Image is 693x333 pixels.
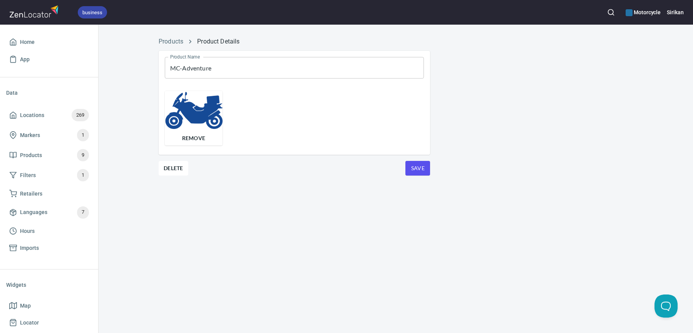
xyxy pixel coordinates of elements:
[20,37,35,47] span: Home
[6,145,92,165] a: Products9
[6,297,92,315] a: Map
[412,164,424,173] span: Save
[20,55,30,64] span: App
[20,151,42,160] span: Products
[164,164,183,173] span: Delete
[654,295,678,318] iframe: Help Scout Beacon - Open
[159,161,188,176] button: Delete
[20,189,42,199] span: Retailers
[72,111,89,120] span: 269
[6,276,92,294] li: Widgets
[165,131,223,146] button: Remove
[20,226,35,236] span: Hours
[6,105,92,125] a: Locations269
[6,185,92,202] a: Retailers
[9,3,61,20] img: zenlocator
[20,301,31,311] span: Map
[20,110,44,120] span: Locations
[6,223,92,240] a: Hours
[77,208,89,217] span: 7
[6,51,92,68] a: App
[6,239,92,257] a: Imports
[78,6,107,18] div: business
[6,125,92,145] a: Markers1
[6,84,92,102] li: Data
[6,202,92,223] a: Languages7
[20,171,36,180] span: Filters
[626,8,661,17] h6: Motorcycle
[626,9,633,16] button: color-2273A7
[6,33,92,51] a: Home
[20,318,39,328] span: Locator
[159,38,183,45] a: Products
[626,4,661,21] div: Manage your apps
[77,131,89,140] span: 1
[78,8,107,17] span: business
[77,151,89,160] span: 9
[197,38,239,45] a: Product Details
[159,37,633,46] nav: breadcrumb
[667,8,684,17] h6: Sirikan
[77,171,89,180] span: 1
[20,243,39,253] span: Imports
[20,131,40,140] span: Markers
[6,314,92,331] a: Locator
[6,165,92,185] a: Filters1
[165,91,424,146] div: Remove
[405,161,430,176] button: Save
[170,134,218,143] span: Remove
[20,207,47,217] span: Languages
[667,4,684,21] button: Sirikan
